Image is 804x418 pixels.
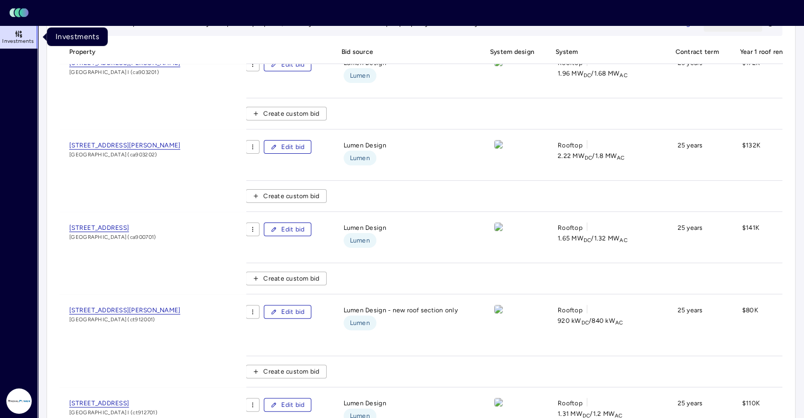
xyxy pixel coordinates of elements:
div: 25 years [669,222,725,254]
button: Edit bid [264,398,311,412]
span: Edit bid [281,224,304,235]
div: $132K [734,140,792,172]
span: [GEOGRAPHIC_DATA] (ct912001) [69,315,180,324]
button: Edit bid [264,58,311,71]
span: Create custom bid [263,191,319,201]
span: Create custom bid [263,273,319,284]
span: Lumen [350,153,370,163]
div: Lumen Design [335,222,475,254]
span: 920 kW / 840 kW [558,315,623,326]
sub: AC [615,319,623,326]
img: view [494,305,503,313]
sub: DC [581,319,589,326]
div: 25 years [669,305,725,347]
div: 25 years [669,58,725,89]
span: [STREET_ADDRESS] [69,224,129,232]
span: Lumen [350,70,370,81]
sub: DC [585,154,593,161]
span: [GEOGRAPHIC_DATA] (ca900701) [69,233,156,241]
img: view [494,222,503,231]
button: Create custom bid [246,365,326,378]
div: Lumen Design [335,140,475,172]
img: Radial Power [6,388,32,414]
span: Edit bid [281,142,304,152]
span: Edit bid [281,59,304,70]
span: Property [60,40,246,63]
div: $172K [734,58,792,89]
div: $80K [734,305,792,347]
a: [STREET_ADDRESS] [69,222,156,233]
span: 1.96 MW / 1.68 MW [558,68,627,79]
span: 1.65 MW / 1.32 MW [558,233,627,244]
span: System [549,40,661,63]
div: Lumen Design - new roof section only [335,305,475,347]
span: Create custom bid [263,366,319,377]
sub: DC [584,237,592,244]
span: [STREET_ADDRESS] [69,400,129,407]
button: Create custom bid [246,272,326,285]
div: 25 years [669,140,725,172]
sub: AC [620,237,627,244]
div: Lumen Design [335,58,475,89]
button: Create custom bid [246,107,326,120]
span: Edit bid [281,400,304,410]
span: Create custom bid [263,108,319,119]
span: Lumen [350,318,370,328]
span: Rooftop [558,140,583,151]
span: [GEOGRAPHIC_DATA] I (ca903201) [69,68,180,77]
sub: AC [620,72,627,79]
span: Investments [2,38,34,44]
button: Create custom bid [246,189,326,203]
span: Year 1 roof rent [734,40,792,63]
sub: AC [617,154,625,161]
a: [STREET_ADDRESS][PERSON_NAME] [69,140,180,151]
img: view [494,398,503,406]
div: $141K [734,222,792,254]
span: Bid source [335,40,475,63]
span: Edit bid [281,306,304,317]
a: [STREET_ADDRESS] [69,398,158,408]
span: 2.22 MW / 1.8 MW [558,151,625,161]
span: [GEOGRAPHIC_DATA] I (ct912701) [69,408,158,417]
sub: DC [584,72,592,79]
div: Investments [47,27,108,46]
img: view [494,140,503,148]
span: [STREET_ADDRESS][PERSON_NAME] [69,306,180,314]
a: [STREET_ADDRESS][PERSON_NAME] [69,305,180,315]
button: Edit bid [264,222,311,236]
span: Rooftop [558,222,583,233]
span: [GEOGRAPHIC_DATA] (ca903202) [69,151,180,159]
span: Contract term [669,40,725,63]
span: Rooftop [558,398,583,408]
span: Lumen [350,235,370,246]
span: [STREET_ADDRESS][PERSON_NAME] [69,142,180,150]
button: Edit bid [264,305,311,319]
button: Edit bid [264,140,311,154]
span: Rooftop [558,305,583,315]
span: System design [484,40,541,63]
